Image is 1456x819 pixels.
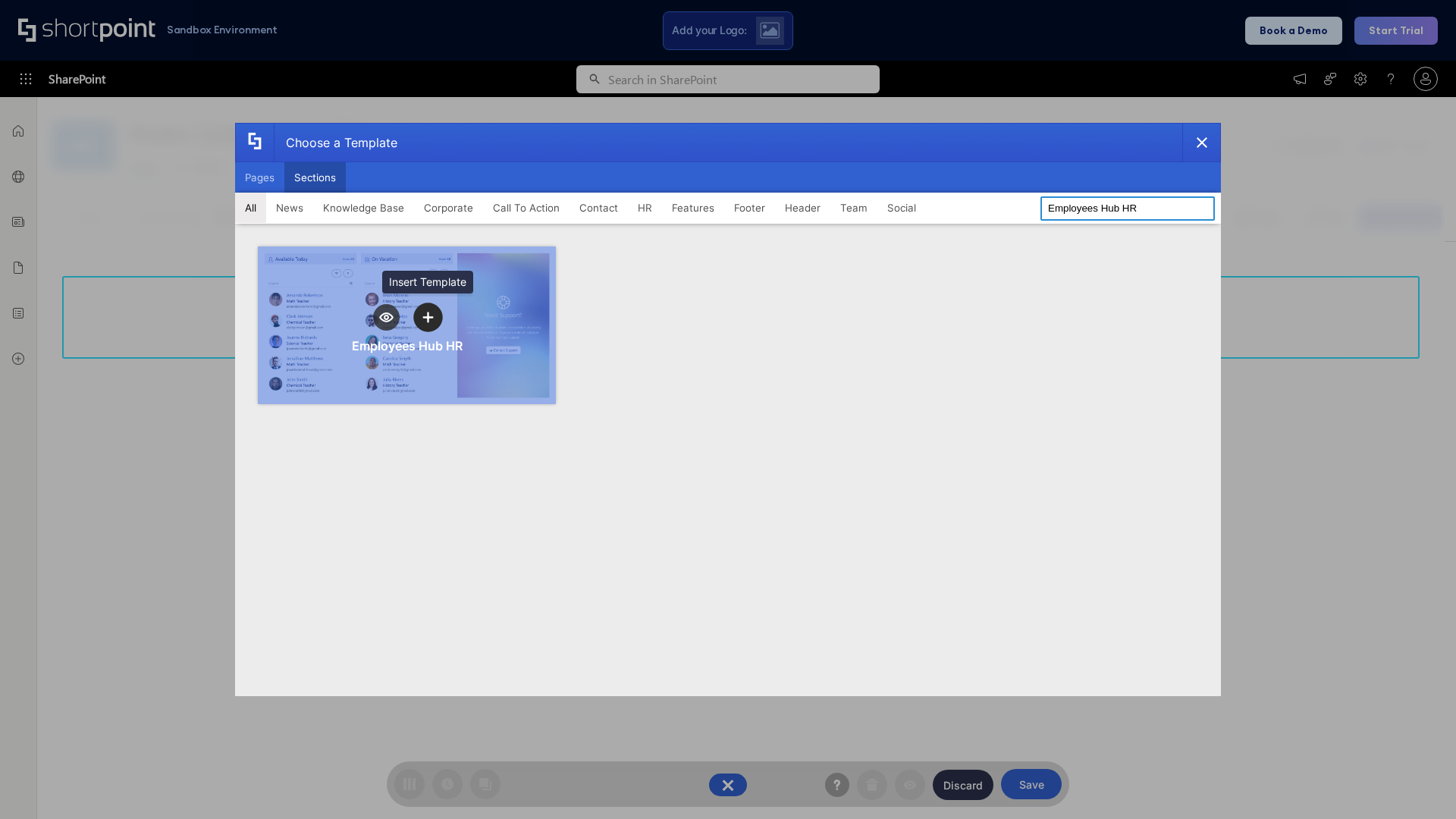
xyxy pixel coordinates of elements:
[877,193,926,223] button: Social
[313,193,414,223] button: Knowledge Base
[235,123,1221,696] div: template selector
[483,193,570,223] button: Call To Action
[662,193,724,223] button: Features
[1380,746,1456,819] iframe: Chat Widget
[235,162,284,193] button: Pages
[274,124,397,162] div: Choose a Template
[414,193,483,223] button: Corporate
[235,193,266,223] button: All
[628,193,662,223] button: HR
[724,193,775,223] button: Footer
[830,193,877,223] button: Team
[570,193,628,223] button: Contact
[1040,196,1215,221] input: Search
[266,193,313,223] button: News
[775,193,830,223] button: Header
[352,338,463,353] div: Employees Hub HR
[284,162,346,193] button: Sections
